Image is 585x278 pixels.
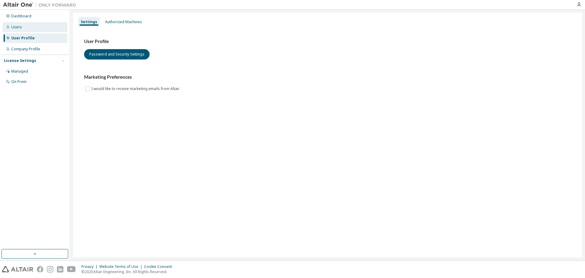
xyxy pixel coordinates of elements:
img: altair_logo.svg [2,266,33,273]
div: Settings [81,20,97,24]
img: instagram.svg [47,266,53,273]
h3: Marketing Preferences [84,74,571,80]
div: Authorized Machines [105,20,142,24]
div: Managed [11,69,28,74]
div: On Prem [11,79,27,84]
label: I would like to receive marketing emails from Altair [91,85,181,92]
img: facebook.svg [37,266,43,273]
div: Company Profile [11,47,40,52]
div: Privacy [81,264,99,269]
h3: User Profile [84,38,571,45]
img: Altair One [3,2,79,8]
div: Cookie Consent [144,264,175,269]
button: Password and Security Settings [84,49,150,60]
p: © 2025 Altair Engineering, Inc. All Rights Reserved. [81,269,175,274]
div: Website Terms of Use [99,264,144,269]
div: Dashboard [11,14,31,19]
img: linkedin.svg [57,266,63,273]
img: youtube.svg [67,266,76,273]
div: License Settings [4,58,36,63]
div: User Profile [11,36,35,41]
div: Users [11,25,22,30]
